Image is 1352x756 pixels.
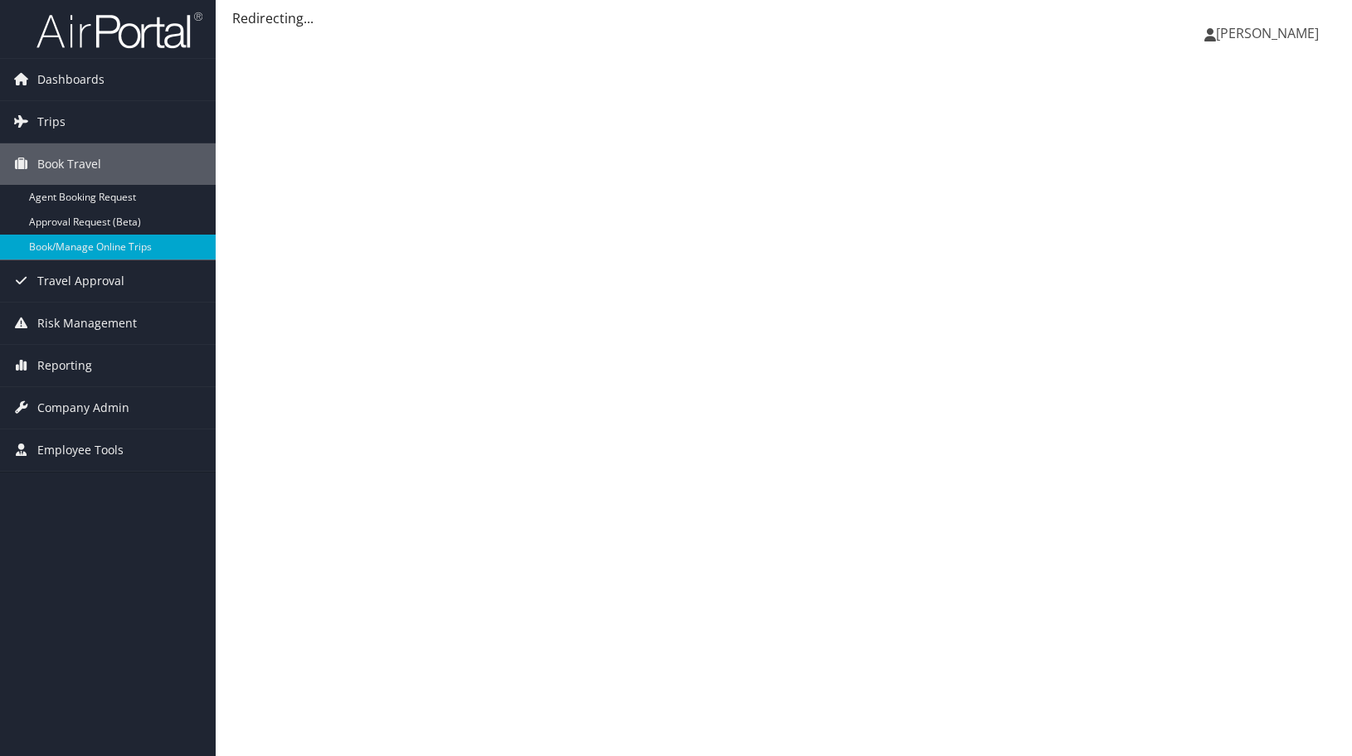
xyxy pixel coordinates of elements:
[37,303,137,344] span: Risk Management
[36,11,202,50] img: airportal-logo.png
[1204,8,1335,58] a: [PERSON_NAME]
[37,387,129,429] span: Company Admin
[37,101,66,143] span: Trips
[1216,24,1319,42] span: [PERSON_NAME]
[37,260,124,302] span: Travel Approval
[37,345,92,386] span: Reporting
[37,429,124,471] span: Employee Tools
[37,59,105,100] span: Dashboards
[37,143,101,185] span: Book Travel
[232,8,1335,28] div: Redirecting...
